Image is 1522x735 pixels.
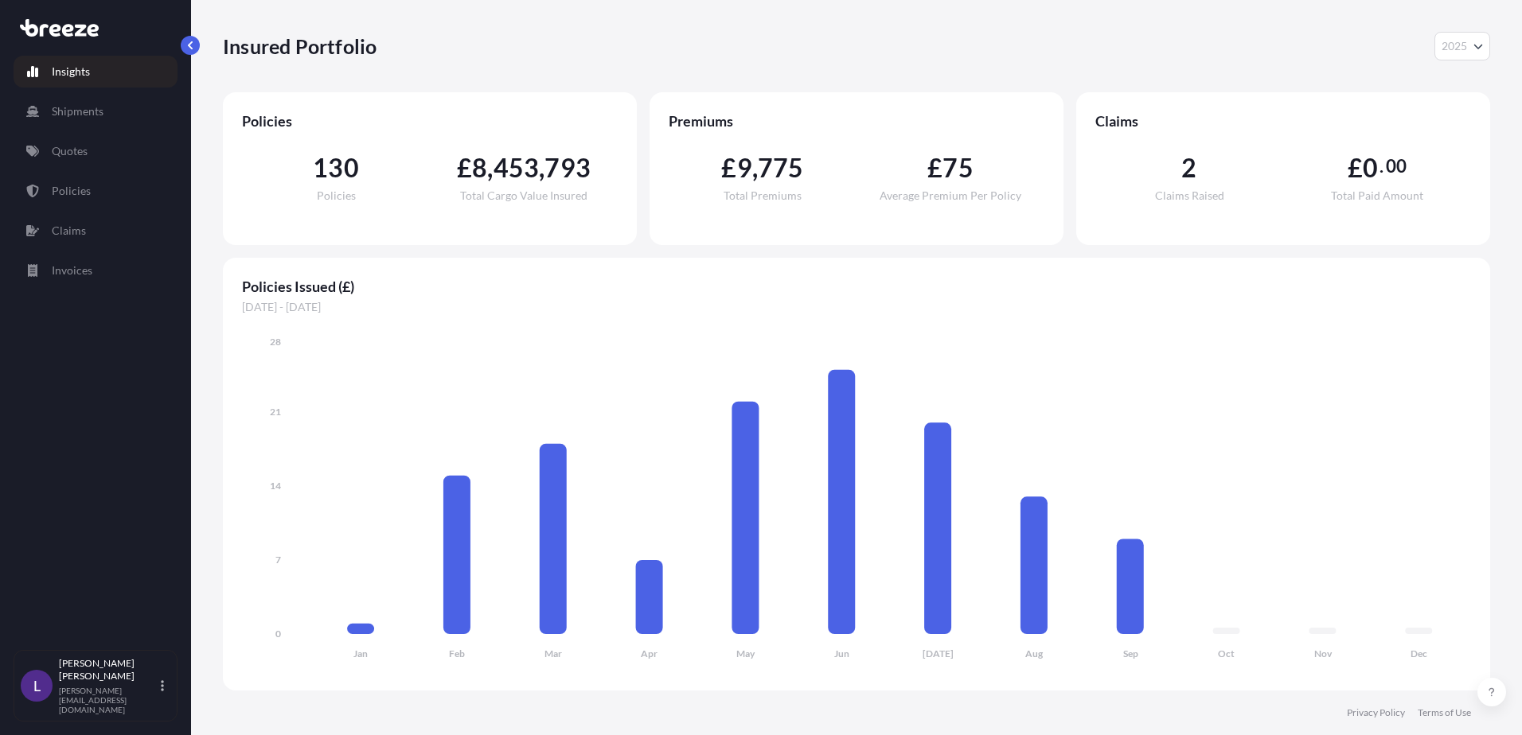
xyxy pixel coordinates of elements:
span: Total Cargo Value Insured [460,190,587,201]
a: Privacy Policy [1347,706,1405,719]
tspan: Apr [641,647,658,659]
span: 2 [1181,155,1196,181]
a: Shipments [14,95,178,127]
a: Policies [14,175,178,207]
span: Total Premiums [724,190,802,201]
span: 453 [494,155,540,181]
tspan: 0 [275,628,281,640]
p: Quotes [52,143,88,159]
tspan: Dec [1411,647,1427,659]
button: Year Selector [1434,32,1490,60]
span: Policies [317,190,356,201]
span: Average Premium Per Policy [880,190,1021,201]
span: Claims [1095,111,1471,130]
p: Invoices [52,262,92,278]
tspan: [DATE] [923,647,954,659]
tspan: Nov [1314,647,1333,659]
p: Shipments [52,103,103,119]
span: 00 [1386,160,1407,173]
span: , [487,155,493,181]
a: Terms of Use [1418,706,1471,719]
span: , [539,155,544,181]
a: Quotes [14,135,178,167]
span: Policies Issued (£) [242,277,1471,296]
p: Policies [52,183,91,199]
span: , [752,155,758,181]
tspan: Aug [1025,647,1044,659]
tspan: Mar [544,647,562,659]
span: 130 [313,155,359,181]
p: [PERSON_NAME][EMAIL_ADDRESS][DOMAIN_NAME] [59,686,158,714]
span: . [1380,160,1383,173]
span: £ [1348,155,1363,181]
span: Policies [242,111,618,130]
span: 793 [544,155,591,181]
span: £ [927,155,942,181]
tspan: Jun [834,647,849,659]
span: 775 [758,155,804,181]
tspan: Feb [449,647,465,659]
a: Invoices [14,255,178,286]
tspan: 7 [275,554,281,566]
span: 9 [737,155,752,181]
tspan: 14 [270,480,281,492]
tspan: May [736,647,755,659]
span: L [33,678,41,694]
p: Insights [52,64,90,80]
span: Premiums [669,111,1044,130]
tspan: Oct [1218,647,1235,659]
span: [DATE] - [DATE] [242,299,1471,315]
tspan: Jan [353,647,368,659]
span: Total Paid Amount [1331,190,1423,201]
span: 2025 [1442,38,1467,54]
a: Claims [14,215,178,247]
span: £ [457,155,472,181]
p: Claims [52,223,86,239]
tspan: 28 [270,336,281,348]
p: [PERSON_NAME] [PERSON_NAME] [59,657,158,682]
tspan: 21 [270,406,281,418]
span: 75 [942,155,973,181]
span: £ [721,155,736,181]
p: Insured Portfolio [223,33,377,59]
span: 0 [1363,155,1378,181]
span: 8 [472,155,487,181]
a: Insights [14,56,178,87]
span: Claims Raised [1155,190,1224,201]
tspan: Sep [1123,647,1138,659]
